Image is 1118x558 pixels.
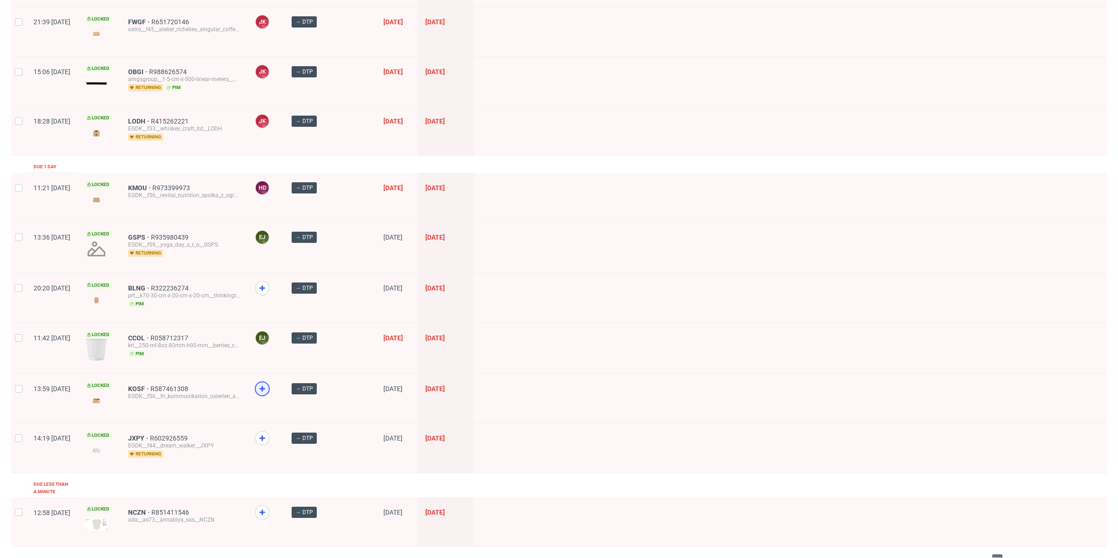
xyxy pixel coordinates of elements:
[149,68,189,76] a: R988626574
[128,125,240,132] div: EGDK__f33__whiskey_craft_ltd__LODH
[383,68,403,76] span: [DATE]
[85,444,108,456] img: version_two_editor_design
[128,133,163,141] span: returning
[128,284,151,292] a: BLNG
[85,181,111,188] span: Locked
[151,509,191,516] span: R851411546
[85,65,111,72] span: Locked
[34,434,70,442] span: 14:19 [DATE]
[425,385,445,393] span: [DATE]
[383,234,402,241] span: [DATE]
[295,434,313,442] span: → DTP
[85,82,108,84] img: version_two_editor_design.png
[150,434,190,442] a: R602926559
[128,117,151,125] a: LODH
[128,509,151,516] span: NCZN
[295,385,313,393] span: → DTP
[295,334,313,342] span: → DTP
[128,18,151,26] a: FWGF
[150,385,190,393] a: R587461308
[150,334,190,342] a: R058712317
[34,481,70,496] div: Due less than a minute
[128,342,240,349] div: krl__250-ml-8oz-80mm-h90-mm__berries_co__CCOL
[383,284,402,292] span: [DATE]
[34,163,56,171] div: Due 1 day
[85,15,111,23] span: Locked
[34,18,70,26] span: 21:39 [DATE]
[165,84,183,91] span: pim
[128,393,240,400] div: EGDK__f56__fri_kommunikation_osterlen_ab__KOSF
[295,184,313,192] span: → DTP
[85,114,111,122] span: Locked
[295,508,313,517] span: → DTP
[425,234,445,241] span: [DATE]
[128,385,150,393] a: KOSF
[425,509,445,516] span: [DATE]
[85,238,108,260] img: no_design.png
[128,292,240,299] div: prt__k70-30-cm-x-20-cm-x-20-cm__thinkingtech_gmbh_co_kg__BLNG
[383,18,403,26] span: [DATE]
[34,284,70,292] span: 20:20 [DATE]
[425,184,445,192] span: [DATE]
[34,509,70,517] span: 12:58 [DATE]
[85,338,108,361] img: version_two_editor_design
[34,117,70,125] span: 18:28 [DATE]
[85,193,108,206] img: version_two_editor_design
[383,184,403,192] span: [DATE]
[128,234,151,241] a: GSPS
[85,28,108,40] img: version_two_editor_design
[256,15,269,28] figcaption: JK
[34,68,70,76] span: 15:06 [DATE]
[128,76,240,83] div: amgsgroup__1-5-cm-x-500-linear-meters__atelier_snc_di_franceschetti_aurora_e_libralon_carlotta__OBGI
[85,230,111,238] span: Locked
[256,231,269,244] figcaption: EJ
[128,26,240,33] div: ostro__f45__atelier_richelieu_singular_coffee__FWGF
[128,434,150,442] a: JXPY
[151,284,191,292] a: R322236274
[151,234,191,241] a: R935980439
[256,331,269,344] figcaption: EJ
[128,68,149,76] a: OBGI
[128,84,163,91] span: returning
[383,334,403,342] span: [DATE]
[151,117,191,125] a: R415262221
[128,516,240,524] div: ada__as73__annabiya_sas__NCZN
[383,117,403,125] span: [DATE]
[34,334,70,342] span: 11:42 [DATE]
[295,18,313,26] span: → DTP
[425,117,445,125] span: [DATE]
[128,241,240,248] div: EGDK__f59__yoga_day_s_r_o__GSPS
[85,394,108,407] img: version_two_editor_design
[34,385,70,393] span: 13:59 [DATE]
[295,233,313,241] span: → DTP
[295,284,313,292] span: → DTP
[128,300,146,308] span: pim
[128,192,240,199] div: EGDK__f56__revital_nutrition_spolka_z_ograniczona_odpowiedzialnoscia__KMOU
[128,334,150,342] a: CCOL
[256,181,269,194] figcaption: HD
[152,184,192,192] a: R973399973
[85,505,111,513] span: Locked
[34,234,70,241] span: 13:36 [DATE]
[151,18,191,26] span: R651720146
[295,68,313,76] span: → DTP
[128,184,152,192] a: KMOU
[128,249,163,257] span: returning
[425,68,445,76] span: [DATE]
[425,18,445,26] span: [DATE]
[85,294,108,306] img: version_two_editor_design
